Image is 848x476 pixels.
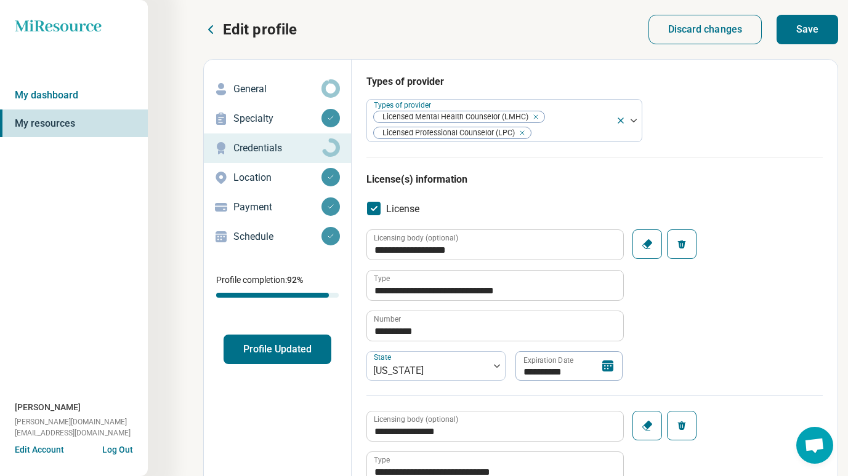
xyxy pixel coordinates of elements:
button: Edit Account [15,443,64,456]
a: Open chat [796,427,833,464]
p: Payment [233,200,321,215]
span: [PERSON_NAME][DOMAIN_NAME][EMAIL_ADDRESS][DOMAIN_NAME] [15,416,148,438]
span: Licensed Professional Counselor (LPC) [374,127,519,139]
h3: License(s) information [366,172,823,187]
a: Payment [204,192,351,222]
p: Edit profile [223,20,297,39]
span: License [386,202,419,216]
a: Schedule [204,222,351,252]
div: Profile completion [216,293,339,298]
input: credential.licenses.0.name [367,271,623,300]
h3: Types of provider [366,74,823,89]
label: Type [374,456,390,464]
span: Licensed Mental Health Counselor (LMHC) [374,111,532,123]
a: Location [204,163,351,192]
span: [PERSON_NAME] [15,401,81,414]
label: Type [374,275,390,282]
label: Licensing body (optional) [374,416,458,423]
button: Log Out [102,443,133,453]
button: Edit profile [203,20,297,39]
p: General [233,82,321,97]
label: Number [374,315,401,323]
button: Discard changes [648,15,762,44]
label: Types of provider [374,101,434,109]
p: Specialty [233,111,321,126]
a: Credentials [204,133,351,163]
a: Specialty [204,104,351,133]
p: Location [233,170,321,185]
button: Profile Updated [224,335,331,364]
span: 92 % [287,275,303,285]
div: Profile completion: [204,266,351,305]
button: Save [777,15,838,44]
p: Schedule [233,229,321,244]
label: State [374,354,394,362]
p: Credentials [233,141,321,156]
a: General [204,74,351,104]
label: Licensing body (optional) [374,234,458,242]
